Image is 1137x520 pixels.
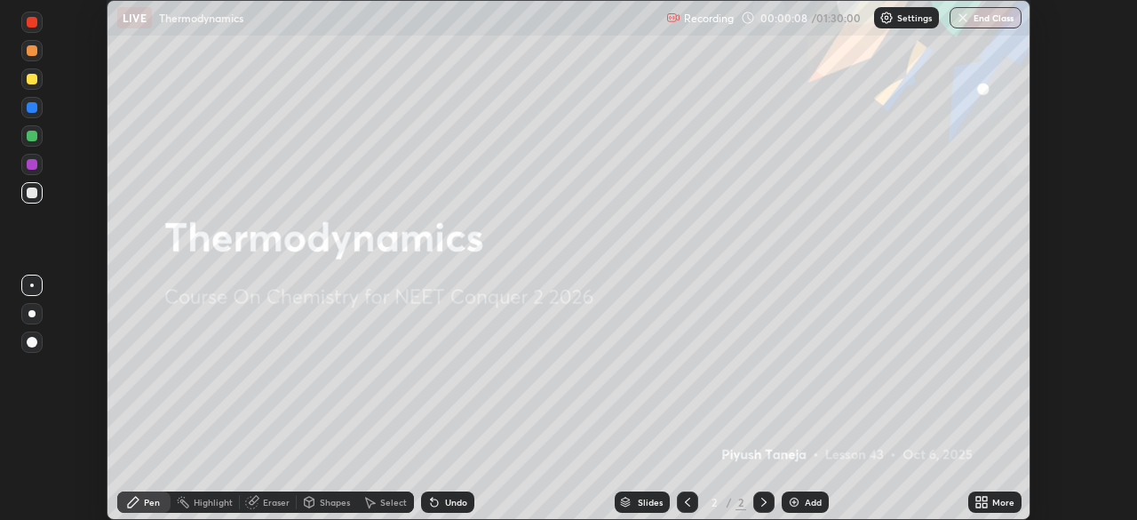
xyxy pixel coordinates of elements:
[787,495,801,509] img: add-slide-button
[897,13,932,22] p: Settings
[956,11,970,25] img: end-class-cross
[380,498,407,507] div: Select
[445,498,467,507] div: Undo
[123,11,147,25] p: LIVE
[159,11,243,25] p: Thermodynamics
[666,11,680,25] img: recording.375f2c34.svg
[705,497,723,508] div: 2
[263,498,290,507] div: Eraser
[684,12,734,25] p: Recording
[320,498,350,507] div: Shapes
[735,494,746,510] div: 2
[992,498,1014,507] div: More
[950,7,1022,28] button: End Class
[194,498,233,507] div: Highlight
[144,498,160,507] div: Pen
[805,498,822,507] div: Add
[727,497,732,508] div: /
[638,498,663,507] div: Slides
[879,11,894,25] img: class-settings-icons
